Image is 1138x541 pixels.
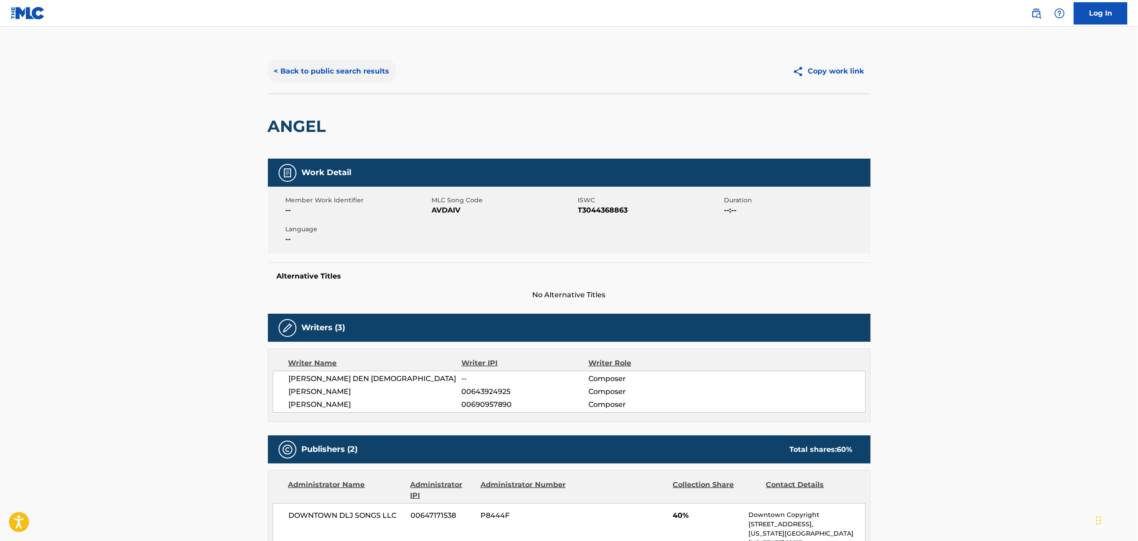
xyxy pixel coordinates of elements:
iframe: Chat Widget [1093,498,1138,541]
img: Copy work link [793,66,808,77]
span: [PERSON_NAME] [289,399,462,410]
h5: Work Detail [302,168,352,178]
a: Log In [1074,2,1127,25]
span: [PERSON_NAME] [289,386,462,397]
img: Work Detail [282,168,293,178]
span: Member Work Identifier [286,196,430,205]
h5: Writers (3) [302,323,345,333]
span: [PERSON_NAME] DEN [DEMOGRAPHIC_DATA] [289,373,462,384]
img: help [1054,8,1065,19]
img: Publishers [282,444,293,455]
span: AVDAIV [432,205,576,216]
div: Administrator IPI [411,480,474,501]
span: -- [461,373,588,384]
img: MLC Logo [11,7,45,20]
span: Composer [588,386,704,397]
div: Administrator Number [481,480,567,501]
div: Drag [1096,507,1101,534]
span: 00690957890 [461,399,588,410]
span: -- [286,234,430,245]
span: 00643924925 [461,386,588,397]
p: Downtown Copyright [748,510,865,520]
h2: ANGEL [268,116,331,136]
img: Writers [282,323,293,333]
div: Administrator Name [288,480,404,501]
span: -- [286,205,430,216]
span: 60 % [837,445,853,454]
p: [STREET_ADDRESS], [748,520,865,529]
div: Writer Name [288,358,462,369]
div: Collection Share [673,480,759,501]
div: Help [1051,4,1068,22]
span: P8444F [481,510,567,521]
span: ISWC [578,196,722,205]
span: No Alternative Titles [268,290,871,300]
div: Writer Role [588,358,704,369]
h5: Publishers (2) [302,444,358,455]
div: Writer IPI [461,358,588,369]
span: Duration [724,196,868,205]
span: Composer [588,399,704,410]
span: 00647171538 [411,510,474,521]
span: 40% [673,510,742,521]
span: --:-- [724,205,868,216]
span: MLC Song Code [432,196,576,205]
span: DOWNTOWN DLJ SONGS LLC [289,510,404,521]
button: < Back to public search results [268,60,396,82]
span: T3044368863 [578,205,722,216]
span: Language [286,225,430,234]
h5: Alternative Titles [277,272,862,281]
div: Contact Details [766,480,853,501]
button: Copy work link [786,60,871,82]
span: Composer [588,373,704,384]
img: search [1031,8,1042,19]
a: Public Search [1027,4,1045,22]
div: Total shares: [790,444,853,455]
